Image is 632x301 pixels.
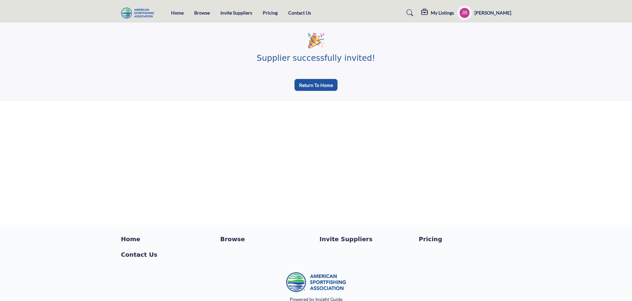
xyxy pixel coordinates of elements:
[431,10,454,16] h5: My Listings
[220,235,313,244] a: Browse
[474,10,511,16] h5: [PERSON_NAME]
[171,10,184,16] a: Home
[299,82,333,89] span: Return To Home
[286,272,346,292] img: No Site Logo
[263,10,278,16] a: Pricing
[294,79,338,91] button: Return To Home
[194,10,210,16] a: Browse
[320,235,412,244] a: Invite Suppliers
[121,250,213,259] a: Contact Us
[400,8,418,18] a: Search
[288,10,311,16] a: Contact Us
[121,235,213,244] a: Home
[419,235,511,244] a: Pricing
[421,9,454,17] div: My Listings
[121,8,157,19] img: Site Logo
[457,6,472,20] button: Show hide supplier dropdown
[220,10,252,16] a: Invite Suppliers
[308,33,324,49] img: thank%20you.svg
